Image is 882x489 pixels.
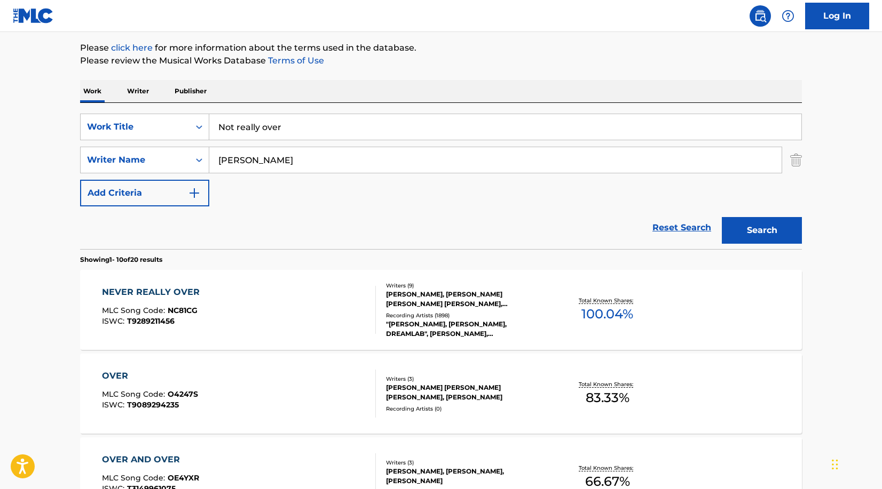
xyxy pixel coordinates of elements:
[832,448,838,480] div: Drag
[168,306,198,315] span: NC81CG
[782,10,794,22] img: help
[102,306,168,315] span: MLC Song Code :
[87,121,183,133] div: Work Title
[579,296,636,304] p: Total Known Shares:
[80,80,105,102] p: Work
[790,147,802,173] img: Delete Criterion
[386,459,547,467] div: Writers ( 3 )
[111,43,153,53] a: click here
[80,54,802,67] p: Please review the Musical Works Database
[266,55,324,66] a: Terms of Use
[80,354,802,434] a: OVERMLC Song Code:O4247SISWC:T9089294235Writers (3)[PERSON_NAME] [PERSON_NAME] [PERSON_NAME], [PE...
[754,10,767,22] img: search
[171,80,210,102] p: Publisher
[102,400,127,410] span: ISWC :
[102,473,168,483] span: MLC Song Code :
[127,316,175,326] span: T9289211456
[777,5,799,27] div: Help
[102,316,127,326] span: ISWC :
[386,467,547,486] div: [PERSON_NAME], [PERSON_NAME], [PERSON_NAME]
[386,375,547,383] div: Writers ( 3 )
[80,180,209,206] button: Add Criteria
[579,380,636,388] p: Total Known Shares:
[750,5,771,27] a: Public Search
[102,370,198,382] div: OVER
[581,304,633,324] span: 100.04 %
[386,319,547,339] div: "[PERSON_NAME], [PERSON_NAME], DREAMLAB", [PERSON_NAME], [PERSON_NAME], "[PERSON_NAME], [PERSON_N...
[386,383,547,402] div: [PERSON_NAME] [PERSON_NAME] [PERSON_NAME], [PERSON_NAME]
[829,438,882,489] iframe: Chat Widget
[579,464,636,472] p: Total Known Shares:
[102,389,168,399] span: MLC Song Code :
[168,389,198,399] span: O4247S
[586,388,629,407] span: 83.33 %
[647,216,716,239] a: Reset Search
[80,42,802,54] p: Please for more information about the terms used in the database.
[722,217,802,244] button: Search
[805,3,869,29] a: Log In
[124,80,152,102] p: Writer
[188,187,201,199] img: 9d2ae6d4665cec9f34b9.svg
[87,154,183,166] div: Writer Name
[127,400,179,410] span: T9089294235
[80,270,802,350] a: NEVER REALLY OVERMLC Song Code:NC81CGISWC:T9289211456Writers (9)[PERSON_NAME], [PERSON_NAME] [PER...
[386,311,547,319] div: Recording Artists ( 1898 )
[386,282,547,290] div: Writers ( 9 )
[386,405,547,413] div: Recording Artists ( 0 )
[102,453,199,466] div: OVER AND OVER
[102,286,205,299] div: NEVER REALLY OVER
[80,114,802,249] form: Search Form
[386,290,547,309] div: [PERSON_NAME], [PERSON_NAME] [PERSON_NAME] [PERSON_NAME], [PERSON_NAME] [PERSON_NAME] [PERSON_NAM...
[80,255,162,264] p: Showing 1 - 10 of 20 results
[168,473,199,483] span: OE4YXR
[13,8,54,23] img: MLC Logo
